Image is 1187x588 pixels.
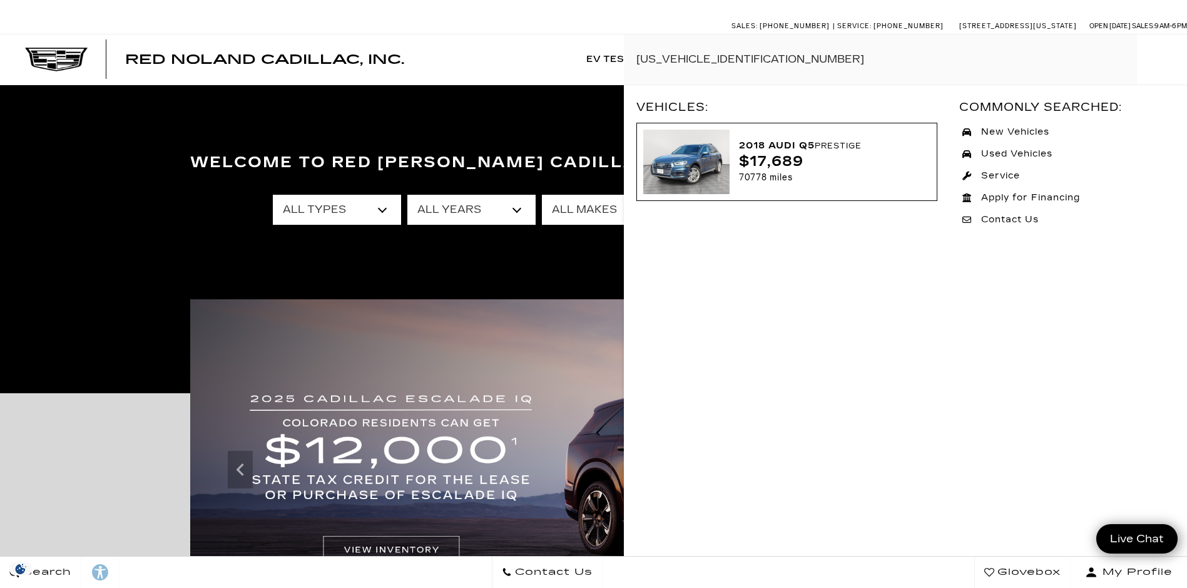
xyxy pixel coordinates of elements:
[6,562,35,575] img: Opt-Out Icon
[972,214,1045,226] span: Contact Us
[19,564,71,581] span: Search
[580,34,670,85] a: EV Test Drive
[1154,22,1187,30] span: 9 AM-6 PM
[972,148,1059,160] span: Used Vehicles
[739,138,921,154] div: 2018 Audi Q5
[815,142,862,150] small: Prestige
[228,451,253,488] div: Previous
[636,123,937,201] a: 2018 Audi Q5Prestige$17,68970778 miles
[407,195,536,225] select: Filter by year
[1096,524,1178,554] a: Live Chat
[1071,557,1187,588] button: Open user profile menu
[125,52,404,67] span: Red Noland Cadillac, Inc.
[959,188,1174,207] a: Apply for Financing
[739,170,921,185] div: 70778 miles
[972,192,1086,204] span: Apply for Financing
[643,130,730,194] img: c266bd42d463eec4a403954d49d4c209.jpg
[959,167,1174,185] a: Service
[731,22,758,30] span: Sales:
[190,150,997,175] h3: Welcome to Red [PERSON_NAME] Cadillac, Inc.
[512,564,593,581] span: Contact Us
[959,98,1174,116] div: Commonly Searched:
[125,53,404,66] a: Red Noland Cadillac, Inc.
[6,562,35,575] section: Click to Open Cookie Consent Modal
[959,145,1174,163] a: Used Vehicles
[492,557,603,588] a: Contact Us
[731,23,833,29] a: Sales: [PHONE_NUMBER]
[1132,22,1154,30] span: Sales:
[760,22,830,30] span: [PHONE_NUMBER]
[25,48,88,71] img: Cadillac Dark Logo with Cadillac White Text
[1104,532,1170,546] span: Live Chat
[972,170,1026,182] span: Service
[994,564,1061,581] span: Glovebox
[959,210,1174,229] a: Contact Us
[972,126,1056,138] span: New Vehicles
[273,195,401,225] select: Filter by type
[974,557,1071,588] a: Glovebox
[959,123,1174,142] a: New Vehicles
[874,22,944,30] span: [PHONE_NUMBER]
[739,154,921,170] div: $17,689
[624,34,1187,85] input: Search By Keyword
[1089,22,1131,30] span: Open [DATE]
[1098,564,1173,581] span: My Profile
[542,195,670,225] select: Filter by make
[833,23,947,29] a: Service: [PHONE_NUMBER]
[636,98,947,116] div: Vehicles:
[837,22,872,30] span: Service:
[959,22,1077,30] a: [STREET_ADDRESS][US_STATE]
